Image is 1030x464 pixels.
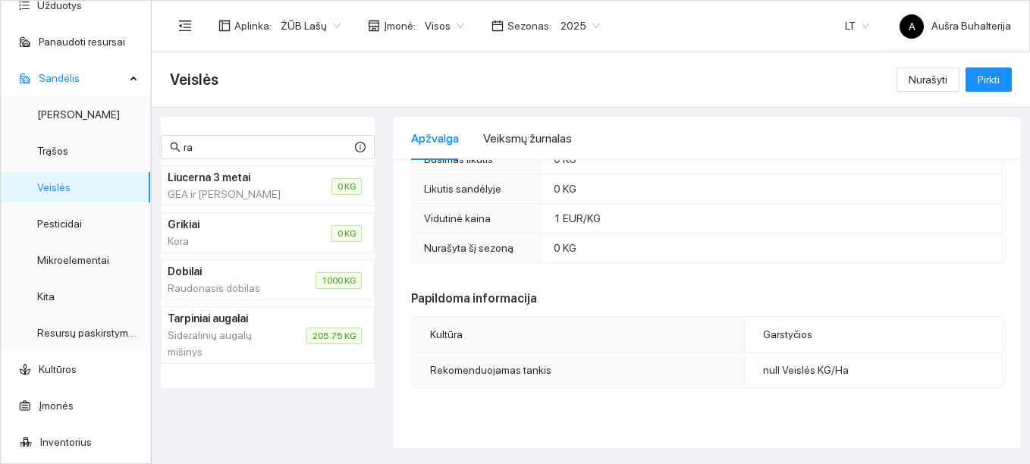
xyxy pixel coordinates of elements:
div: GEA ir [PERSON_NAME] [168,186,295,202]
span: Rekomenduojamas tankis [430,364,551,376]
span: Nurašyti [909,71,947,88]
span: shop [368,20,380,32]
span: calendar [491,20,504,32]
span: Papildoma informacija [411,290,1003,307]
div: Raudonasis dobilas [168,280,279,296]
a: Trąšos [37,145,68,157]
span: Vidutinė kaina [424,212,491,224]
a: Panaudoti resursai [39,36,125,48]
div: Apžvalga [411,129,459,148]
span: 2025 [561,14,600,37]
div: Veiksmų žurnalas [483,129,572,148]
span: 0 KG [331,225,362,242]
button: Pirkti [966,67,1012,92]
input: Paieška [184,139,352,155]
h4: Liucerna 3 metai [168,169,295,186]
span: Likutis sandėlyje [424,183,501,195]
span: 0 KG [331,178,362,195]
a: [PERSON_NAME] [37,108,120,121]
span: Garstyčios [763,328,812,340]
h4: Dobilai [168,263,279,280]
a: Mikroelementai [37,254,109,266]
span: Kultūra [430,328,463,340]
span: 0 KG [554,183,576,195]
a: Kita [37,290,55,303]
div: Sideralinių augalų mišinys [168,327,270,360]
span: Veislės [170,67,218,92]
span: Pirkti [978,71,1000,88]
span: 1 EUR/KG [554,212,601,224]
span: A [909,14,915,39]
h4: Tarpiniai augalai [168,310,270,327]
h4: Grikiai [168,216,295,233]
span: 205.75 KG [306,328,362,344]
a: Veislės [37,181,71,193]
span: menu-fold [178,19,192,33]
span: Sezonas : [507,17,551,34]
span: info-circle [355,142,366,152]
span: Nurašyta šį sezoną [424,242,513,254]
span: Įmonė : [384,17,416,34]
a: Įmonės [39,400,74,412]
span: null Veislės KG/Ha [763,364,849,376]
a: Pesticidai [37,218,82,230]
span: Visos [425,14,464,37]
span: 0 KG [554,242,576,254]
button: Nurašyti [897,67,959,92]
a: Inventorius [40,436,92,448]
span: Aplinka : [234,17,272,34]
span: search [170,142,181,152]
button: menu-fold [170,11,200,41]
span: layout [218,20,231,32]
span: Aušra Buhalterija [900,20,1011,32]
span: Sandėlis [39,63,125,93]
span: ŽŪB Lašų [281,14,341,37]
span: 1000 KG [316,272,362,289]
span: LT [845,14,869,37]
a: Resursų paskirstymas [37,327,140,339]
div: Kora [168,233,295,249]
a: Kultūros [39,363,77,375]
